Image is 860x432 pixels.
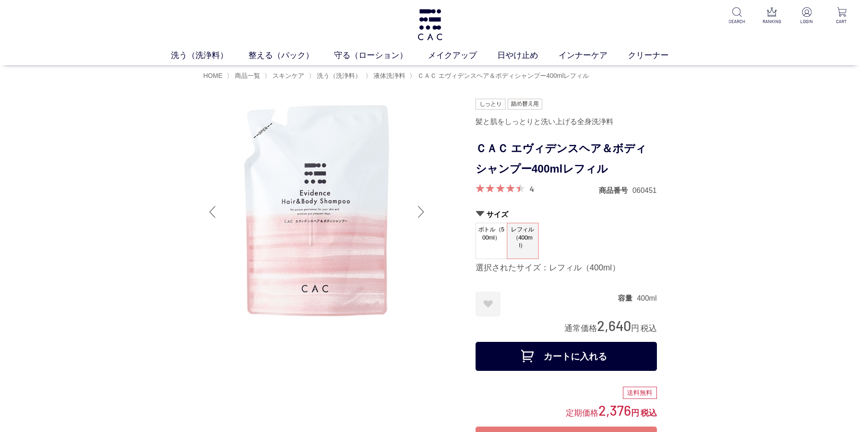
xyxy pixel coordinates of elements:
[530,184,534,194] a: 4
[566,408,598,418] span: 定期価格
[597,317,631,334] span: 2,640
[309,72,364,80] li: 〉
[272,72,304,79] span: スキンケア
[365,72,408,80] li: 〉
[476,292,500,317] a: お気に入りに登録する
[641,408,657,418] span: 税込
[796,7,818,25] a: LOGIN
[631,408,639,418] span: 円
[418,72,589,79] span: ＣＡＣ エヴィデンスヘア＆ボディシャンプー400mlレフィル
[233,72,260,79] a: 商品一覧
[416,9,444,40] img: logo
[631,324,639,333] span: 円
[637,293,657,303] dd: 400ml
[315,72,361,79] a: 洗う（洗浄料）
[598,402,631,418] span: 2,376
[507,223,538,252] span: レフィル（400ml）
[476,139,657,179] h1: ＣＡＣ エヴィデンスヘア＆ボディシャンプー400mlレフィル
[476,99,505,110] img: しっとり
[476,342,657,371] button: カートに入れる
[235,72,260,79] span: 商品一覧
[726,7,748,25] a: SEARCH
[641,324,657,333] span: 税込
[334,49,428,62] a: 守る（ローション）
[632,186,656,195] dd: 060451
[761,7,783,25] a: RANKING
[564,324,597,333] span: 通常価格
[559,49,628,62] a: インナーケア
[409,72,591,80] li: 〉
[476,223,507,249] span: ボトル（500ml）
[374,72,405,79] span: 液体洗浄料
[271,72,304,79] a: スキンケア
[248,49,334,62] a: 整える（パック）
[171,49,248,62] a: 洗う（洗浄料）
[508,99,543,110] img: 詰め替え用
[831,18,853,25] p: CART
[628,49,689,62] a: クリーナー
[726,18,748,25] p: SEARCH
[476,114,657,130] div: 髪と肌をしっとりと洗い上げる全身洗浄料
[428,49,497,62] a: メイクアップ
[761,18,783,25] p: RANKING
[497,49,559,62] a: 日やけ止め
[264,72,306,80] li: 〉
[317,72,361,79] span: 洗う（洗浄料）
[623,387,657,399] div: 送料無料
[227,72,262,80] li: 〉
[416,72,589,79] a: ＣＡＣ エヴィデンスヘア＆ボディシャンプー400mlレフィル
[476,210,657,219] h2: サイズ
[204,72,223,79] a: HOME
[796,18,818,25] p: LOGIN
[599,186,632,195] dt: 商品番号
[831,7,853,25] a: CART
[204,99,430,325] img: ＣＡＣ エヴィデンスヘア＆ボディシャンプー400mlレフィル レフィル（400ml）
[372,72,405,79] a: 液体洗浄料
[618,293,637,303] dt: 容量
[476,263,657,274] div: 選択されたサイズ：レフィル（400ml）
